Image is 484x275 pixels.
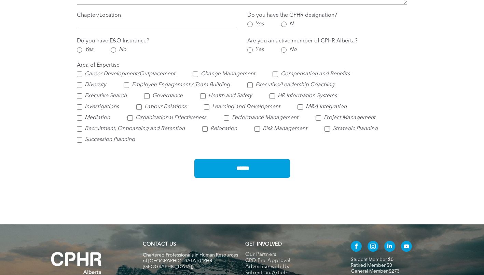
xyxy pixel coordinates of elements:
a: Our Partners [245,252,336,258]
span: Executive/Leadership Coaching [255,82,334,88]
label: Area of Expertise [77,62,407,69]
input: No [111,47,116,53]
span: Succession Planning [85,136,135,143]
a: instagram [368,241,378,253]
input: Change Management [193,71,198,77]
span: Diversity [85,82,106,88]
input: Employee Engagement / Team Building [124,82,129,88]
input: Governance [144,93,150,99]
a: facebook [351,241,362,253]
span: No [289,47,297,53]
a: Retired Member $0 [351,263,392,268]
label: Do you have E&O Insurance? [77,38,237,44]
input: Learning and Development [204,104,209,110]
input: Mediation [77,115,82,121]
input: Career Development/Outplacement [77,71,82,77]
span: Risk Management [263,126,307,132]
span: Strategic Planning [333,126,378,132]
input: Executive/Leadership Coaching [247,82,253,88]
span: Yes [255,47,264,53]
input: Compensation and Benefits [273,71,278,77]
span: Career Development/Outplacement [85,71,175,77]
a: General Member $273 [351,269,400,274]
span: M&A Integration [306,104,347,110]
a: CONTACT US [143,242,176,247]
input: Executive Search [77,93,82,99]
span: Learning and Development [212,104,280,110]
span: Governance [152,93,183,99]
span: Yes [85,47,93,53]
a: Student Member $0 [351,257,393,262]
span: Recruitment, Onboarding and Retention [85,126,185,132]
span: Employee Engagement / Team Building [132,82,230,88]
a: youtube [401,241,412,253]
input: Project Management [316,115,321,121]
input: No [281,47,287,53]
input: Health and Safety [200,93,206,99]
span: Yes [255,21,264,27]
label: Do you have the CPHR designation? [247,12,351,19]
a: CPD Pre-Approval [245,258,336,264]
input: N [281,22,287,27]
input: Strategic Planning [324,126,330,132]
input: Labour Relations [136,104,142,110]
input: Performance Management [224,115,229,121]
input: Recruitment, Onboarding and Retention [77,126,82,132]
input: Risk Management [254,126,260,132]
input: Yes [247,47,253,53]
span: Investigations [85,104,119,110]
span: Executive Search [85,93,127,99]
span: Change Management [201,71,255,77]
span: Compensation and Benefits [281,71,350,77]
span: Organizational Effectiveness [136,115,206,121]
span: Mediation [85,115,110,121]
span: Health and Safety [208,93,252,99]
input: Relocation [202,126,208,132]
input: Diversity [77,82,82,88]
span: Chartered Professionals in Human Resources of [GEOGRAPHIC_DATA] (CPHR [GEOGRAPHIC_DATA]) [143,253,238,269]
input: M&A Integration [298,104,303,110]
input: Yes [77,47,82,53]
span: HR Information Systems [278,93,337,99]
span: N [289,21,293,27]
a: linkedin [384,241,395,253]
input: Succession Planning [77,137,82,143]
a: Advertise with Us [245,264,336,270]
span: Relocation [210,126,237,132]
label: Chapter/Location [77,12,237,19]
input: HR Information Systems [269,93,275,99]
span: Performance Management [232,115,298,121]
span: GET INVOLVED [245,242,282,247]
span: No [119,47,126,53]
input: Yes [247,22,253,27]
span: Project Management [324,115,375,121]
input: Investigations [77,104,82,110]
input: Organizational Effectiveness [127,115,133,121]
label: Are you an active member of CPHR Alberta? [247,38,407,44]
span: Labour Relations [144,104,186,110]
